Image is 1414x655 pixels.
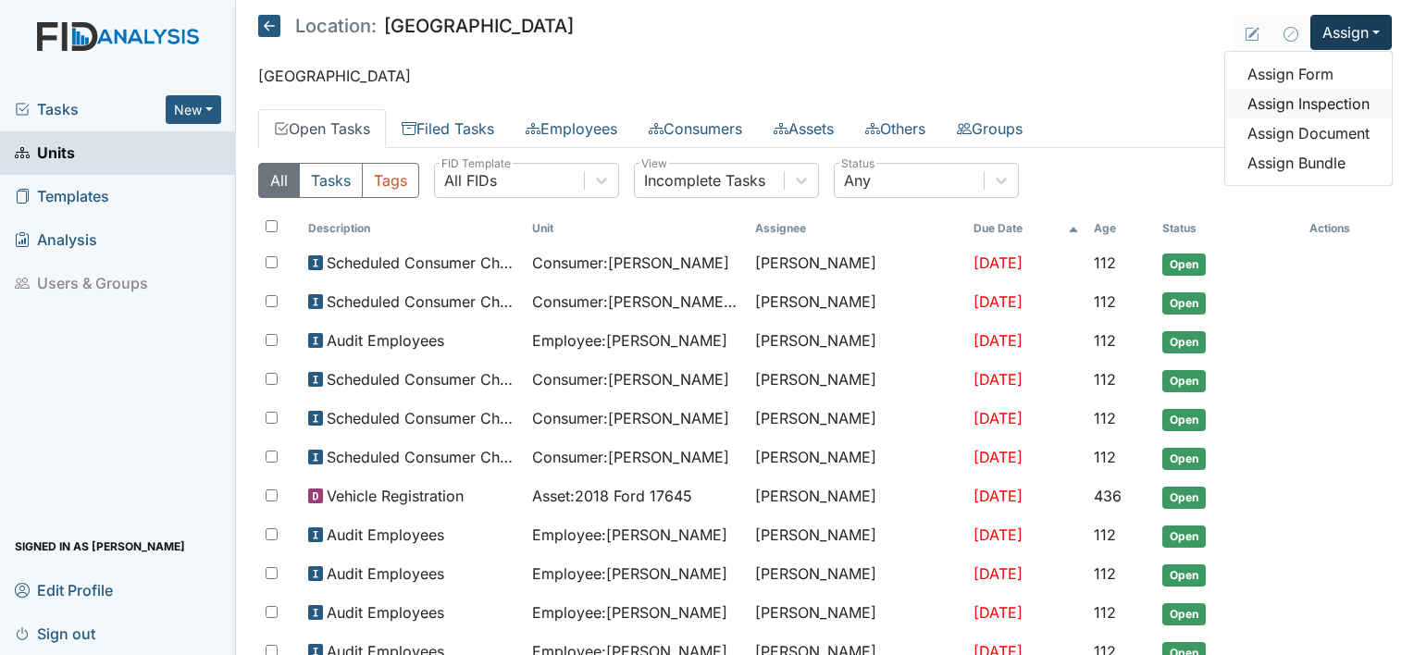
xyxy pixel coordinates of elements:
span: [DATE] [974,409,1023,427]
button: Tasks [299,163,363,198]
button: All [258,163,300,198]
a: Tasks [15,98,166,120]
span: [DATE] [974,448,1023,466]
span: Employee : [PERSON_NAME] [532,562,727,585]
a: Filed Tasks [386,109,510,148]
span: Open [1162,409,1206,431]
span: Employee : [PERSON_NAME] [532,524,727,546]
span: Open [1162,253,1206,276]
a: Assets [758,109,850,148]
span: Open [1162,603,1206,625]
td: [PERSON_NAME] [748,516,966,555]
a: Consumers [633,109,758,148]
span: Employee : [PERSON_NAME] [532,329,727,352]
th: Toggle SortBy [966,213,1086,244]
span: Scheduled Consumer Chart Review [327,368,516,390]
td: [PERSON_NAME] [748,322,966,361]
div: Any [844,169,871,192]
input: Toggle All Rows Selected [266,220,278,232]
span: Open [1162,292,1206,315]
td: [PERSON_NAME] [748,283,966,322]
td: [PERSON_NAME] [748,594,966,633]
span: [DATE] [974,292,1023,311]
span: Units [15,139,75,167]
span: Open [1162,564,1206,587]
span: 112 [1094,448,1116,466]
span: Vehicle Registration [327,485,464,507]
th: Toggle SortBy [1086,213,1155,244]
span: 112 [1094,525,1116,544]
a: Employees [510,109,633,148]
a: Assign Inspection [1225,89,1392,118]
span: 436 [1094,487,1122,505]
button: Assign [1310,15,1392,50]
span: Open [1162,448,1206,470]
span: Edit Profile [15,575,113,604]
td: [PERSON_NAME] [748,361,966,400]
th: Assignee [748,213,966,244]
span: 112 [1094,603,1116,622]
th: Toggle SortBy [1155,213,1302,244]
div: Incomplete Tasks [644,169,765,192]
a: Others [850,109,941,148]
span: [DATE] [974,253,1023,272]
span: Location: [295,17,377,35]
span: 112 [1094,292,1116,311]
th: Toggle SortBy [301,213,524,244]
td: [PERSON_NAME] [748,555,966,594]
span: Open [1162,370,1206,392]
span: 112 [1094,409,1116,427]
th: Toggle SortBy [525,213,748,244]
span: Scheduled Consumer Chart Review [327,252,516,274]
span: Audit Employees [327,329,444,352]
span: Employee : [PERSON_NAME] [532,601,727,624]
a: Assign Bundle [1225,148,1392,178]
span: Templates [15,182,109,211]
span: 112 [1094,370,1116,389]
span: [DATE] [974,564,1023,583]
span: Scheduled Consumer Chart Review [327,290,516,313]
span: [DATE] [974,603,1023,622]
span: 112 [1094,253,1116,272]
td: [PERSON_NAME] [748,244,966,283]
a: Groups [941,109,1038,148]
div: All FIDs [444,169,497,192]
span: Open [1162,331,1206,353]
span: Open [1162,525,1206,548]
a: Open Tasks [258,109,386,148]
button: New [166,95,221,124]
span: Scheduled Consumer Chart Review [327,446,516,468]
span: Consumer : [PERSON_NAME] [532,446,729,468]
td: [PERSON_NAME] [748,439,966,477]
a: Assign Document [1225,118,1392,148]
p: [GEOGRAPHIC_DATA] [258,65,1392,87]
td: [PERSON_NAME] [748,477,966,516]
span: [DATE] [974,525,1023,544]
th: Actions [1302,213,1392,244]
span: Consumer : [PERSON_NAME][GEOGRAPHIC_DATA] [532,290,740,313]
td: [PERSON_NAME] [748,400,966,439]
span: Open [1162,487,1206,509]
span: Audit Employees [327,562,444,585]
span: Signed in as [PERSON_NAME] [15,532,185,561]
span: 112 [1094,564,1116,583]
span: Sign out [15,619,95,648]
span: Consumer : [PERSON_NAME] [532,407,729,429]
span: [DATE] [974,370,1023,389]
span: Analysis [15,226,97,254]
span: Asset : 2018 Ford 17645 [532,485,692,507]
div: Type filter [258,163,419,198]
span: Scheduled Consumer Chart Review [327,407,516,429]
span: 112 [1094,331,1116,350]
h5: [GEOGRAPHIC_DATA] [258,15,574,37]
button: Tags [362,163,419,198]
span: [DATE] [974,487,1023,505]
span: [DATE] [974,331,1023,350]
span: Audit Employees [327,601,444,624]
span: Consumer : [PERSON_NAME] [532,368,729,390]
span: Audit Employees [327,524,444,546]
a: Assign Form [1225,59,1392,89]
span: Consumer : [PERSON_NAME] [532,252,729,274]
